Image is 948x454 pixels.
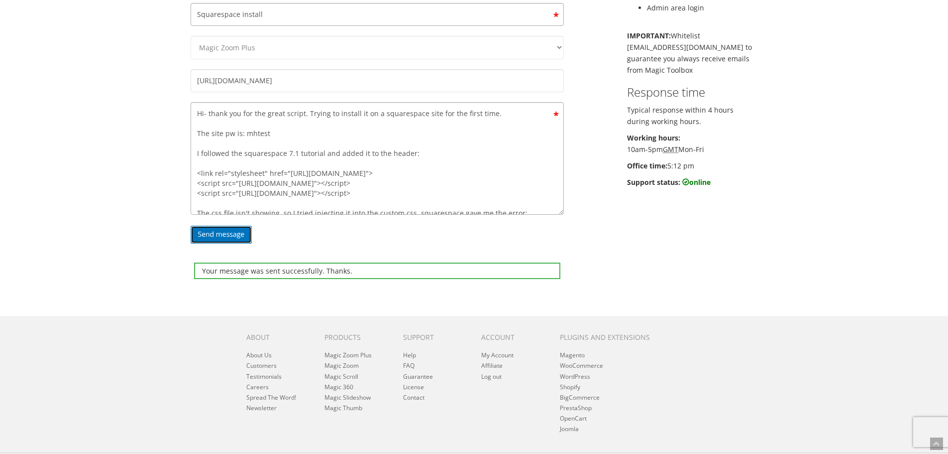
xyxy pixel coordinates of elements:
a: My Account [481,351,514,359]
b: Working hours: [627,133,680,143]
li: Admin area login [647,2,758,13]
a: Joomla [560,425,579,433]
b: online [682,177,711,187]
input: Subject [191,3,564,26]
a: PrestaShop [560,404,592,412]
a: Shopify [560,383,580,391]
a: Testimonials [246,372,282,381]
h6: Account [481,333,544,341]
p: Typical response within 4 hours during working hours. [627,104,758,127]
h3: Response time [627,86,758,99]
a: Customers [246,361,277,370]
b: Support status: [627,177,680,187]
acronym: Greenwich Mean Time [663,145,678,154]
a: Contact [403,393,424,402]
a: WordPress [560,372,590,381]
a: Log out [481,372,502,381]
p: Whitelist [EMAIL_ADDRESS][DOMAIN_NAME] to guarantee you always receive emails from Magic Toolbox [627,30,758,76]
h6: Plugins and extensions [560,333,662,341]
h6: About [246,333,310,341]
input: Send message [191,226,252,244]
a: Magic Zoom Plus [324,351,372,359]
div: Your message was sent successfully. Thanks. [194,263,560,279]
p: 10am-5pm Mon-Fri [627,132,758,155]
a: Magic Scroll [324,372,358,381]
a: License [403,383,424,391]
b: Office time: [627,161,667,170]
a: BigCommerce [560,393,600,402]
a: Spread The Word! [246,393,296,402]
a: Guarantee [403,372,433,381]
a: Magic 360 [324,383,353,391]
a: OpenCart [560,414,587,423]
h6: Support [403,333,466,341]
b: IMPORTANT: [627,31,671,40]
p: 5:12 pm [627,160,758,171]
input: Your website [191,69,564,92]
a: FAQ [403,361,415,370]
a: Affiliate [481,361,503,370]
a: Magento [560,351,585,359]
a: Magic Zoom [324,361,359,370]
h6: Products [324,333,388,341]
a: Magic Thumb [324,404,362,412]
a: Newsletter [246,404,277,412]
a: Careers [246,383,269,391]
a: Magic Slideshow [324,393,371,402]
a: About Us [246,351,272,359]
a: Help [403,351,416,359]
a: WooCommerce [560,361,603,370]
